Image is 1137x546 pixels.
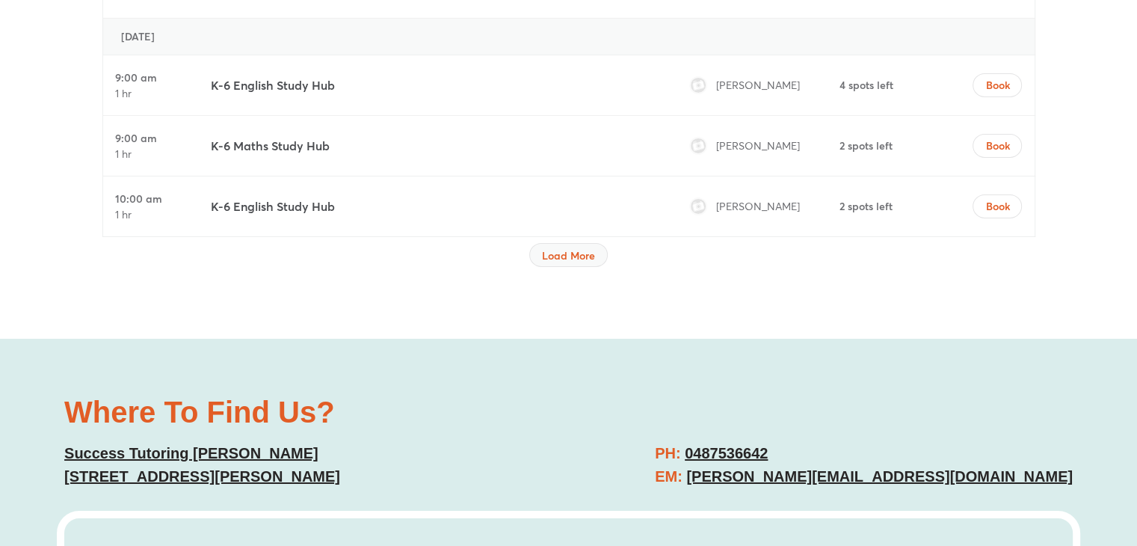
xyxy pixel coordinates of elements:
[64,397,553,427] h2: Where To Find Us?
[888,378,1137,546] iframe: Chat Widget
[655,445,680,461] span: PH:
[686,468,1073,485] a: [PERSON_NAME][EMAIL_ADDRESS][DOMAIN_NAME]
[685,445,768,461] a: 0487536642
[655,468,682,485] span: EM:
[64,445,340,485] a: Success Tutoring [PERSON_NAME][STREET_ADDRESS][PERSON_NAME]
